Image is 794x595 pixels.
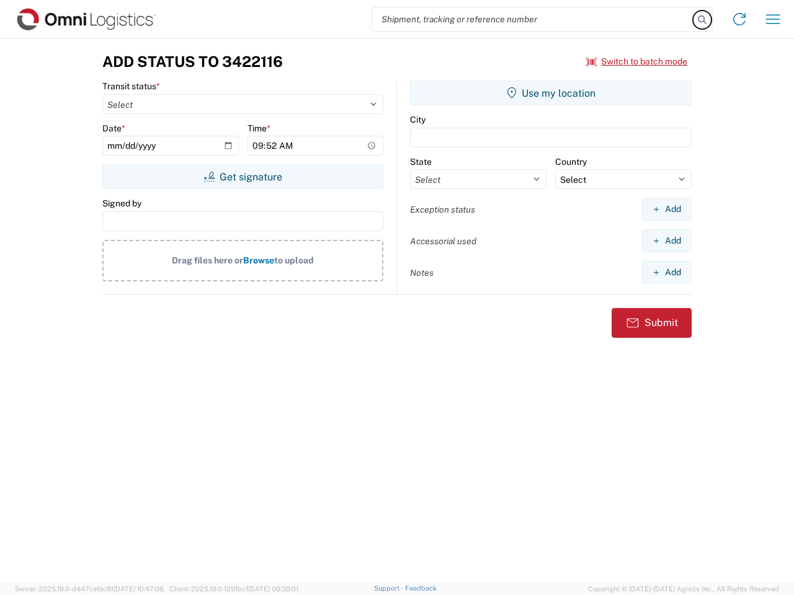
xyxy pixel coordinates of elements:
[588,583,779,594] span: Copyright © [DATE]-[DATE] Agistix Inc., All Rights Reserved
[410,156,432,167] label: State
[410,81,692,105] button: Use my location
[410,236,476,247] label: Accessorial used
[243,255,274,265] span: Browse
[114,585,164,593] span: [DATE] 10:47:06
[586,51,687,72] button: Switch to batch mode
[102,198,141,209] label: Signed by
[172,255,243,265] span: Drag files here or
[274,255,314,265] span: to upload
[248,123,270,134] label: Time
[555,156,587,167] label: Country
[410,114,426,125] label: City
[169,585,298,593] span: Client: 2025.19.0-129fbcf
[102,164,383,189] button: Get signature
[102,53,283,71] h3: Add Status to 3422116
[248,585,298,593] span: [DATE] 09:39:01
[405,584,437,592] a: Feedback
[641,261,692,284] button: Add
[410,204,475,215] label: Exception status
[374,584,405,592] a: Support
[15,585,164,593] span: Server: 2025.19.0-d447cefac8f
[641,198,692,221] button: Add
[372,7,694,31] input: Shipment, tracking or reference number
[410,267,434,278] label: Notes
[641,229,692,252] button: Add
[102,123,125,134] label: Date
[612,308,692,338] button: Submit
[102,81,160,92] label: Transit status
